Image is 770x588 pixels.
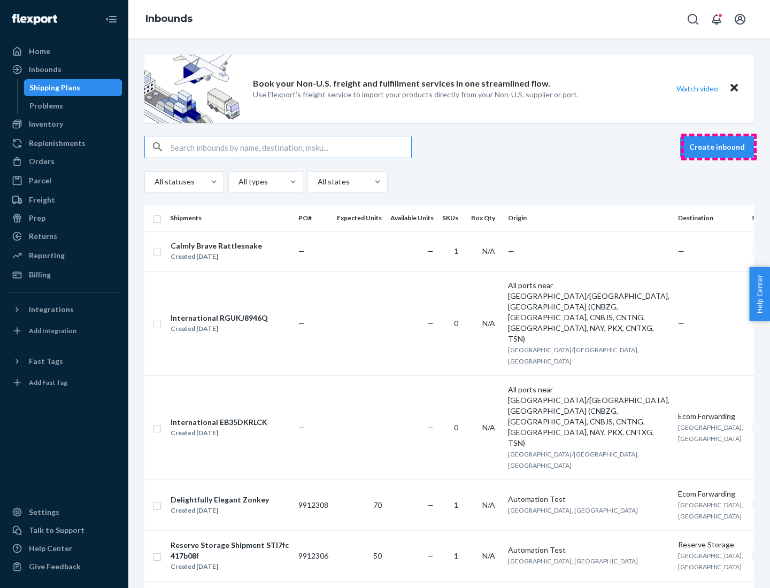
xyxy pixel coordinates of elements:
[294,479,333,530] td: 9912308
[427,500,434,509] span: —
[678,501,743,520] span: [GEOGRAPHIC_DATA], [GEOGRAPHIC_DATA]
[171,540,289,561] div: Reserve Storage Shipment STI7fc417b08f
[29,326,76,335] div: Add Integration
[24,79,122,96] a: Shipping Plans
[29,304,74,315] div: Integrations
[29,82,80,93] div: Shipping Plans
[678,552,743,571] span: [GEOGRAPHIC_DATA], [GEOGRAPHIC_DATA]
[6,374,122,391] a: Add Fast Tag
[6,115,122,133] a: Inventory
[508,280,669,344] div: All ports near [GEOGRAPHIC_DATA]/[GEOGRAPHIC_DATA], [GEOGRAPHIC_DATA] (CNBZG, [GEOGRAPHIC_DATA], ...
[29,213,45,223] div: Prep
[6,43,122,60] a: Home
[504,205,674,231] th: Origin
[482,246,495,256] span: N/A
[101,9,122,30] button: Close Navigation
[6,301,122,318] button: Integrations
[438,205,467,231] th: SKUs
[29,195,55,205] div: Freight
[29,507,59,517] div: Settings
[6,153,122,170] a: Orders
[678,246,684,256] span: —
[482,500,495,509] span: N/A
[24,97,122,114] a: Problems
[454,319,458,328] span: 0
[171,251,262,262] div: Created [DATE]
[427,319,434,328] span: —
[729,9,751,30] button: Open account menu
[29,525,84,536] div: Talk to Support
[6,522,122,539] a: Talk to Support
[6,247,122,264] a: Reporting
[29,119,63,129] div: Inventory
[6,266,122,283] a: Billing
[373,500,382,509] span: 70
[6,353,122,370] button: Fast Tags
[373,551,382,560] span: 50
[467,205,504,231] th: Box Qty
[6,191,122,208] a: Freight
[29,138,86,149] div: Replenishments
[171,561,289,572] div: Created [DATE]
[317,176,318,187] input: All states
[171,323,268,334] div: Created [DATE]
[680,136,754,158] button: Create inbound
[29,156,55,167] div: Orders
[678,489,743,499] div: Ecom Forwarding
[145,13,192,25] a: Inbounds
[298,246,305,256] span: —
[294,530,333,581] td: 9912306
[427,551,434,560] span: —
[508,557,638,565] span: [GEOGRAPHIC_DATA], [GEOGRAPHIC_DATA]
[298,423,305,432] span: —
[508,506,638,514] span: [GEOGRAPHIC_DATA], [GEOGRAPHIC_DATA]
[427,246,434,256] span: —
[6,540,122,557] a: Help Center
[482,319,495,328] span: N/A
[454,500,458,509] span: 1
[171,505,269,516] div: Created [DATE]
[294,205,333,231] th: PO#
[678,411,743,422] div: Ecom Forwarding
[171,313,268,323] div: International RGUKJ8946Q
[427,423,434,432] span: —
[253,78,550,90] p: Book your Non-U.S. freight and fulfillment services in one streamlined flow.
[298,319,305,328] span: —
[171,494,269,505] div: Delightfully Elegant Zonkey
[6,61,122,78] a: Inbounds
[29,269,51,280] div: Billing
[682,9,704,30] button: Open Search Box
[6,135,122,152] a: Replenishments
[6,210,122,227] a: Prep
[12,14,57,25] img: Flexport logo
[29,175,51,186] div: Parcel
[482,423,495,432] span: N/A
[153,176,155,187] input: All statuses
[29,561,81,572] div: Give Feedback
[678,539,743,550] div: Reserve Storage
[29,356,63,367] div: Fast Tags
[6,172,122,189] a: Parcel
[29,64,61,75] div: Inbounds
[137,4,201,35] ol: breadcrumbs
[29,378,67,387] div: Add Fast Tag
[454,423,458,432] span: 0
[508,545,669,555] div: Automation Test
[333,205,386,231] th: Expected Units
[29,250,65,261] div: Reporting
[674,205,748,231] th: Destination
[508,246,514,256] span: —
[6,228,122,245] a: Returns
[727,81,741,96] button: Close
[678,319,684,328] span: —
[171,428,267,438] div: Created [DATE]
[253,89,579,100] p: Use Flexport’s freight service to import your products directly from your Non-U.S. supplier or port.
[29,46,50,57] div: Home
[29,231,57,242] div: Returns
[171,136,411,158] input: Search inbounds by name, destination, msku...
[508,494,669,505] div: Automation Test
[706,9,727,30] button: Open notifications
[386,205,438,231] th: Available Units
[237,176,238,187] input: All types
[171,417,267,428] div: International EB35DKRLCK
